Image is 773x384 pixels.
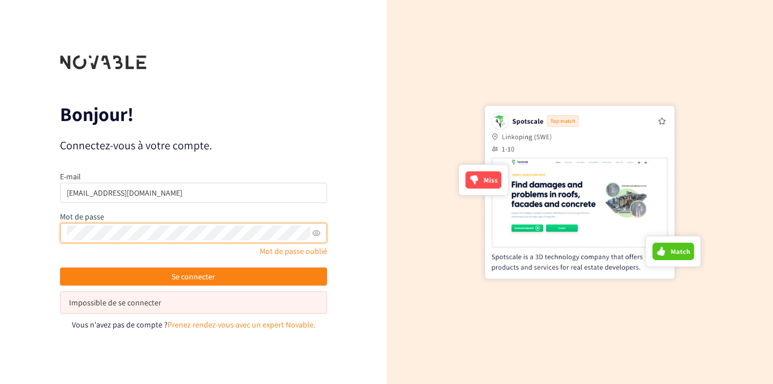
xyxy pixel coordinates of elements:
font: Impossible de se connecter [69,297,161,308]
font: Se connecter [171,271,215,282]
button: Se connecter [60,267,327,286]
font: Mot de passe [60,212,104,222]
a: Mot de passe oublié [260,246,327,256]
span: œil [312,229,320,237]
div: Widget de chat [716,330,773,384]
a: Prenez rendez-vous avec un expert Novable. [168,320,315,330]
font: Connectez-vous à votre compte. [60,138,212,153]
font: Vous n'avez pas de compte ? [72,320,168,330]
font: E-mail [60,171,81,182]
font: Bonjour! [60,101,134,127]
